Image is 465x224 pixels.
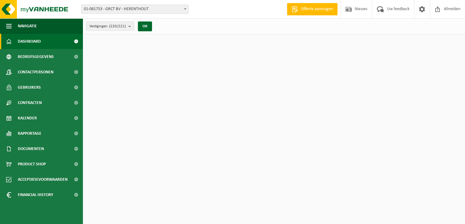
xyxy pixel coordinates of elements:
[18,156,46,172] span: Product Shop
[89,22,126,31] span: Vestigingen
[109,24,126,28] count: (220/221)
[299,6,334,12] span: Offerte aanvragen
[18,141,44,156] span: Documenten
[18,49,54,64] span: Bedrijfsgegevens
[18,18,37,34] span: Navigatie
[18,80,41,95] span: Gebruikers
[18,126,41,141] span: Rapportage
[287,3,338,15] a: Offerte aanvragen
[81,5,188,14] span: 01-081753 - GRCT BV - HERENTHOUT
[138,21,152,31] button: OK
[81,5,189,14] span: 01-081753 - GRCT BV - HERENTHOUT
[18,110,37,126] span: Kalender
[86,21,134,31] button: Vestigingen(220/221)
[18,172,68,187] span: Acceptatievoorwaarden
[18,34,41,49] span: Dashboard
[18,64,53,80] span: Contactpersonen
[18,187,53,203] span: Financial History
[18,95,42,110] span: Contracten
